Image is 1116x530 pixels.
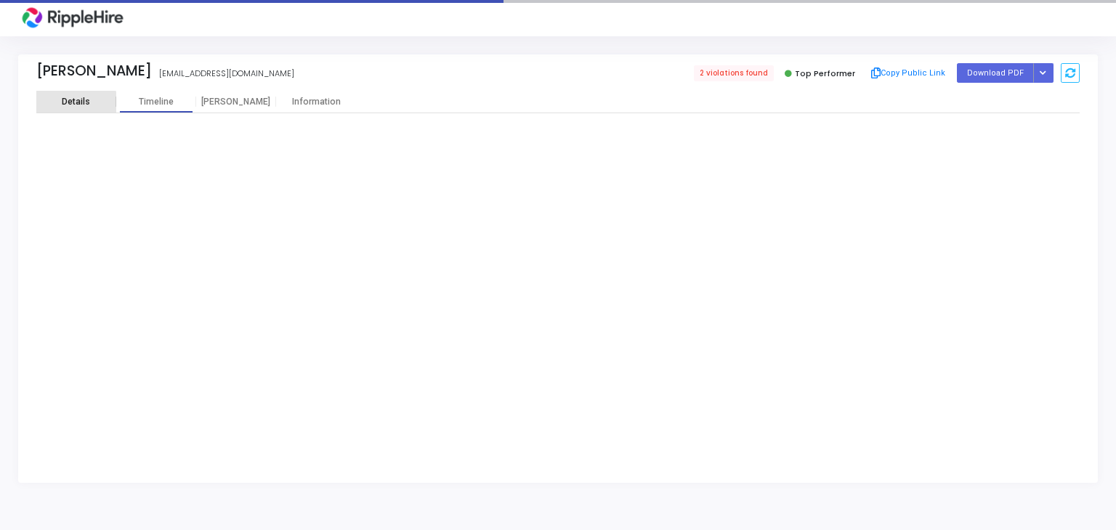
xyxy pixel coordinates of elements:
button: Download PDF [957,63,1034,83]
div: Details [62,97,90,107]
div: [EMAIL_ADDRESS][DOMAIN_NAME] [159,68,294,80]
button: Copy Public Link [866,62,950,84]
div: [PERSON_NAME] [36,62,152,79]
div: Timeline [139,97,174,107]
span: 2 violations found [694,65,774,81]
div: Information [276,97,356,107]
img: logo [18,4,127,33]
span: Top Performer [795,68,855,79]
div: [PERSON_NAME] [196,97,276,107]
div: Button group with nested dropdown [1033,63,1054,83]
